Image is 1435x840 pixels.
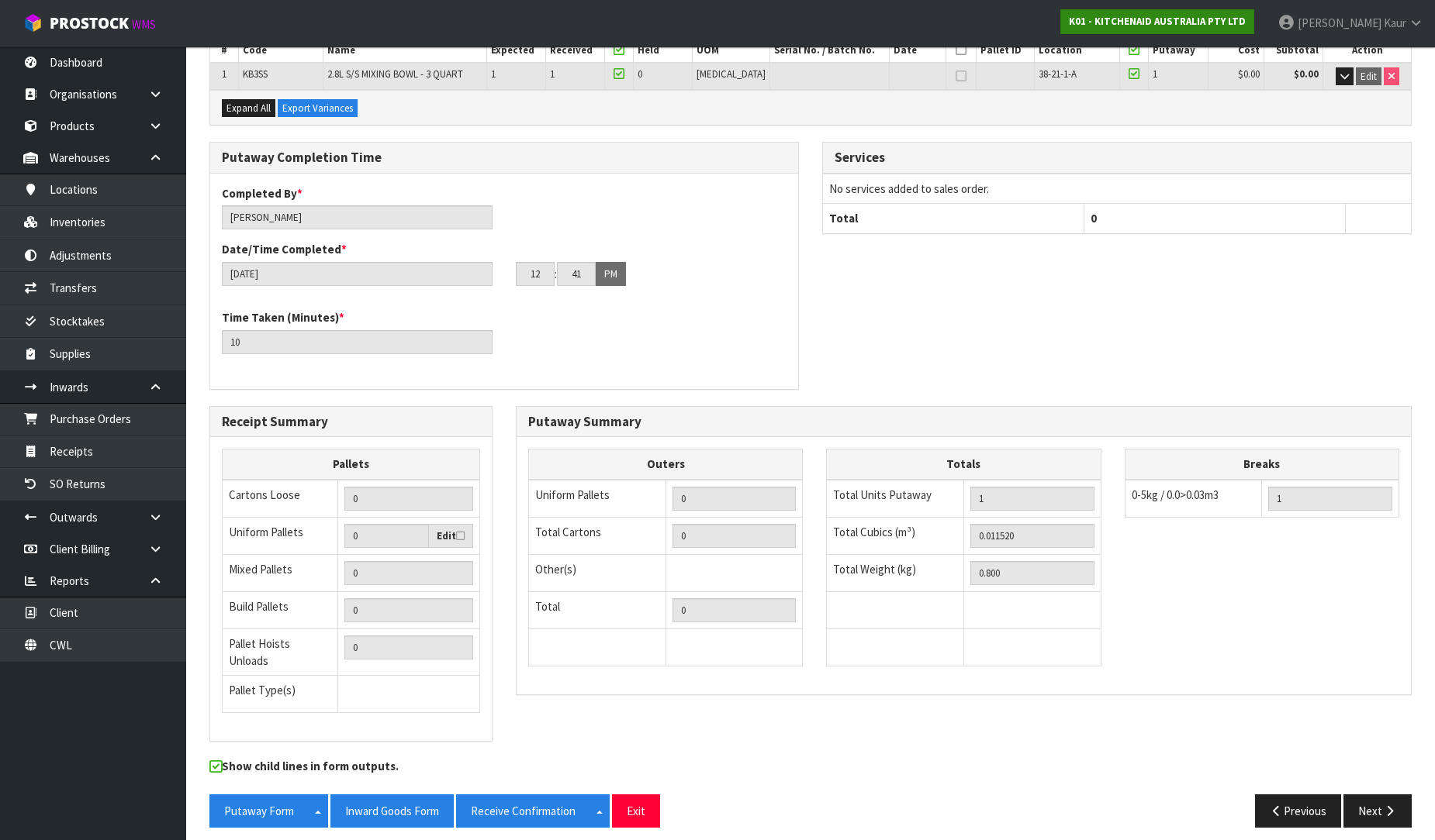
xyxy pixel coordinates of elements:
span: 1 [491,67,496,81]
td: No services added to sales order. [823,174,1411,203]
input: UNIFORM P + MIXED P + BUILD P [344,635,473,659]
h3: Services [835,150,1399,165]
th: Pallets [223,449,480,480]
td: Pallet Hoists Unloads [223,629,338,676]
span: 38-21-1-A [1039,67,1077,81]
label: Edit [437,528,465,544]
span: 0-5kg / 0.0>0.03m3 [1132,487,1219,502]
h3: Putaway Completion Time [222,150,787,165]
td: Uniform Pallets [223,517,338,555]
input: UNIFORM P LINES [673,487,797,511]
td: Total [529,591,666,628]
input: OUTERS TOTAL = CTN [673,524,797,548]
td: Cartons Loose [223,480,338,518]
label: Time Taken (Minutes) [222,309,344,325]
label: Date/Time Completed [222,241,347,257]
td: Total Cartons [529,517,666,554]
td: : [555,262,557,287]
td: Total Units Putaway [827,480,964,518]
input: Manual [344,561,473,585]
span: 1 [550,67,555,81]
span: Edit [1361,70,1377,83]
h3: Putaway Summary [528,415,1399,429]
button: Edit [1356,67,1381,86]
span: 2.8L S/S MIXING BOWL - 3 QUART [327,67,463,81]
label: Show child lines in form outputs. [209,758,399,778]
span: Expand All [226,102,271,115]
th: Breaks [1125,449,1399,480]
a: K01 - KITCHENAID AUSTRALIA PTY LTD [1060,9,1254,34]
button: Receive Confirmation [456,794,590,828]
input: HH [516,262,555,286]
img: cube-alt.png [23,13,43,33]
td: Other(s) [529,554,666,591]
span: ProStock [50,13,129,33]
td: Build Pallets [223,592,338,629]
span: Kaur [1384,15,1406,30]
button: Next [1343,794,1412,828]
span: 1 [222,67,226,81]
span: [PERSON_NAME] [1298,15,1381,30]
button: Putaway Form [209,794,309,828]
span: $0.00 [1238,67,1260,81]
span: [MEDICAL_DATA] [697,67,766,81]
td: Mixed Pallets [223,555,338,592]
th: Total [823,204,1084,233]
input: Date/Time completed [222,262,493,286]
h3: Receipt Summary [222,415,480,429]
button: PM [596,262,626,287]
td: Uniform Pallets [529,480,666,518]
td: Pallet Type(s) [223,676,338,713]
button: Exit [612,794,660,828]
input: Manual [344,598,473,622]
strong: K01 - KITCHENAID AUSTRALIA PTY LTD [1069,15,1246,28]
span: KB3SS [243,67,268,81]
input: Time Taken [222,330,493,354]
button: Expand All [222,99,275,118]
th: Outers [529,449,803,480]
th: Totals [827,449,1101,480]
span: 0 [638,67,642,81]
input: Uniform Pallets [344,524,429,548]
span: 0 [1091,211,1097,225]
strong: $0.00 [1294,67,1319,81]
button: Export Variances [278,99,358,118]
td: Total Weight (kg) [827,554,964,591]
button: Inward Goods Form [330,794,454,828]
td: Total Cubics (m³) [827,517,964,554]
label: Completed By [222,185,303,201]
small: WMS [132,17,156,32]
button: Previous [1255,794,1342,828]
span: 1 [1153,67,1157,81]
input: Manual [344,487,473,511]
input: TOTAL PACKS [673,598,797,622]
input: MM [557,262,596,286]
